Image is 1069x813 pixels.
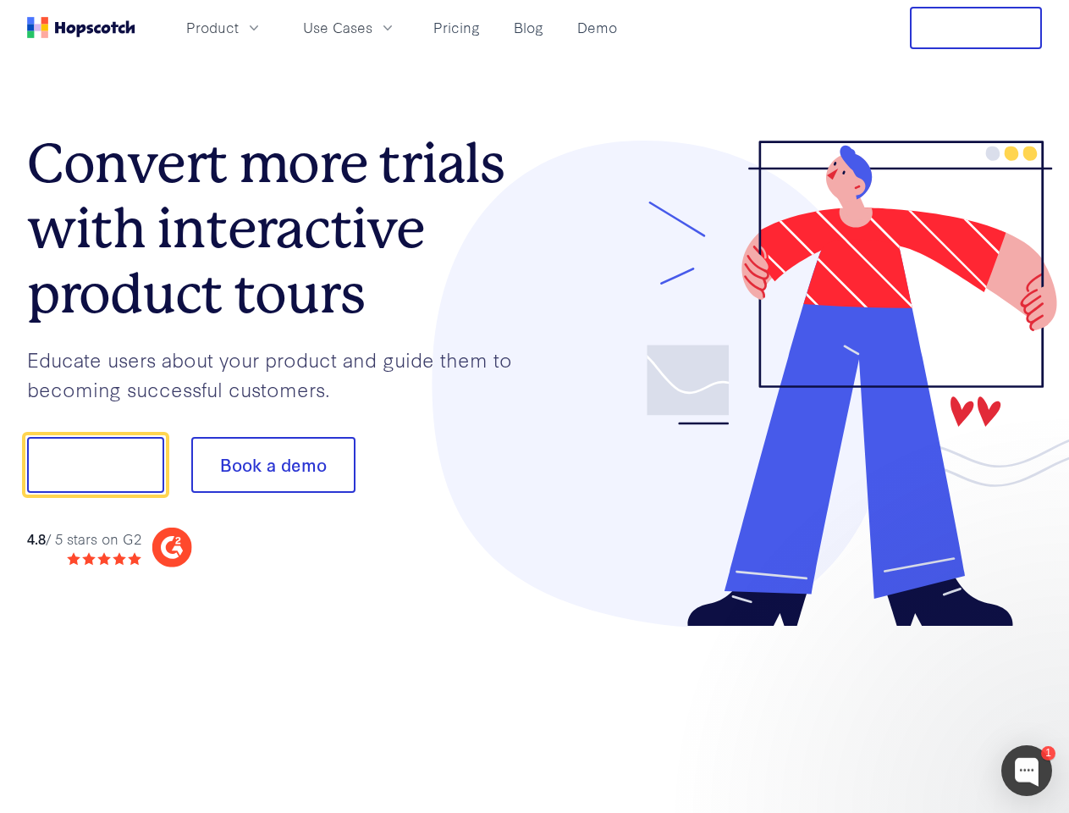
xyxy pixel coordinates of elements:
a: Home [27,17,135,38]
div: 1 [1041,746,1055,760]
a: Demo [570,14,624,41]
h1: Convert more trials with interactive product tours [27,131,535,326]
span: Use Cases [303,17,372,38]
span: Product [186,17,239,38]
strong: 4.8 [27,528,46,548]
button: Product [176,14,273,41]
a: Pricing [427,14,487,41]
button: Show me! [27,437,164,493]
p: Educate users about your product and guide them to becoming successful customers. [27,345,535,403]
button: Free Trial [910,7,1042,49]
a: Blog [507,14,550,41]
button: Book a demo [191,437,355,493]
div: / 5 stars on G2 [27,528,141,550]
button: Use Cases [293,14,406,41]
